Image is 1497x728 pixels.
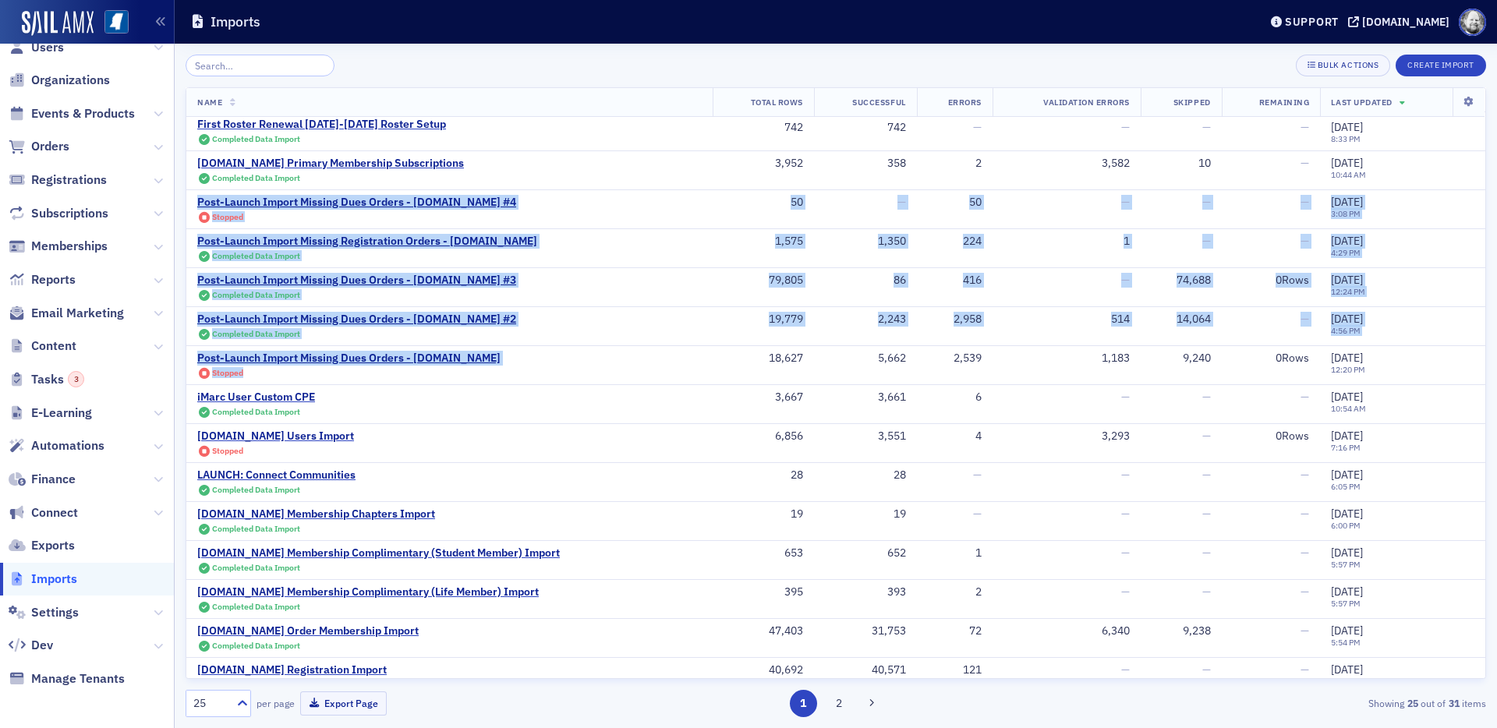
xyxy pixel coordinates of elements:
span: Successful [852,97,905,108]
time: 5:52 PM [1331,676,1361,687]
time: 3:08 PM [1331,208,1361,219]
a: [DOMAIN_NAME] Users Import [197,429,354,444]
span: Content [31,337,76,355]
span: — [1301,663,1309,677]
span: [DATE] [1331,429,1363,443]
div: [DOMAIN_NAME] Membership Complimentary (Life Member) Import [197,585,539,599]
a: Dev [9,637,53,654]
span: Subscriptions [31,205,108,222]
div: 0 Rows [1276,352,1309,366]
span: — [1121,273,1130,287]
div: 40,571 [825,663,906,677]
span: Completed Data Import [212,172,300,183]
img: SailAMX [104,10,129,34]
time: 6:05 PM [1331,481,1361,492]
div: 6 [928,391,982,405]
span: Validation Errors [1043,97,1130,108]
span: — [1121,468,1130,482]
a: E-Learning [9,405,92,422]
h1: Imports [211,12,260,31]
div: 14,064 [1152,313,1211,327]
a: First Roster Renewal [DATE]-[DATE] Roster Setup [197,118,446,132]
span: Settings [31,604,79,621]
span: [DATE] [1331,120,1363,134]
span: E-Learning [31,405,92,422]
span: Name [197,97,222,108]
span: Finance [31,471,76,488]
span: Stopped [212,211,243,222]
a: Memberships [9,238,108,255]
span: [DATE] [1331,468,1363,482]
div: 393 [825,585,906,599]
span: — [1121,663,1130,677]
div: 2,958 [928,313,982,327]
span: [DATE] [1331,624,1363,638]
div: 1 [928,546,982,560]
span: — [1121,585,1130,599]
span: — [897,195,906,209]
div: 358 [825,157,906,171]
div: Support [1285,15,1339,29]
span: [DATE] [1331,663,1363,677]
span: Completed Data Import [212,289,300,300]
input: Search… [186,55,334,76]
a: View Homepage [94,10,129,37]
strong: 31 [1446,696,1462,710]
a: [DOMAIN_NAME] Order Membership Import [197,624,419,638]
a: Events & Products [9,105,135,122]
a: Automations [9,437,104,454]
span: — [1301,121,1309,135]
div: 2,539 [928,352,982,366]
div: 3,667 [724,391,803,405]
div: 395 [724,585,803,599]
a: Imports [9,571,77,588]
a: Subscriptions [9,205,108,222]
span: — [1301,585,1309,599]
span: Exports [31,537,75,554]
div: 0 Rows [1276,274,1309,288]
time: 8:33 PM [1331,134,1361,145]
span: — [1121,120,1130,134]
div: 72 [928,624,982,638]
a: [DOMAIN_NAME] Primary Membership Subscriptions [197,157,464,171]
span: Total Rows [751,97,803,108]
div: Showing out of items [1063,696,1486,710]
a: LAUNCH: Connect Communities [197,468,356,482]
div: 742 [724,121,803,135]
div: 9,240 [1152,352,1211,366]
span: Dev [31,637,53,654]
div: 224 [928,235,982,249]
div: Post-Launch Import Missing Dues Orders - [DOMAIN_NAME] #2 [197,313,516,327]
span: — [973,468,982,482]
div: 121 [928,663,982,677]
span: — [1202,546,1211,560]
span: Completed Data Import [212,523,300,534]
span: — [1202,468,1211,482]
span: — [1202,120,1211,134]
div: 28 [724,468,803,482]
span: Errors [948,97,982,108]
div: [DOMAIN_NAME] Registration Import [197,663,387,677]
button: Export Page [300,691,387,716]
span: — [1301,507,1309,521]
label: per page [257,696,295,710]
div: 28 [825,468,906,482]
a: Orders [9,138,69,155]
time: 4:56 PM [1331,325,1361,336]
span: — [1301,391,1309,405]
span: Completed Data Import [212,328,300,339]
div: Post-Launch Import Missing Registration Orders - [DOMAIN_NAME] [197,235,537,249]
div: 3,952 [724,157,803,171]
div: [DOMAIN_NAME] Membership Chapters Import [197,507,435,521]
span: Manage Tenants [31,670,125,687]
a: Post-Launch Import Missing Dues Orders - [DOMAIN_NAME] #4 [197,196,516,210]
span: — [1301,313,1309,327]
div: 652 [825,546,906,560]
div: 1,183 [1003,352,1130,366]
a: Tasks3 [9,371,84,388]
a: Exports [9,537,75,554]
div: 3,551 [825,429,906,444]
span: Remaining [1259,97,1310,108]
span: Memberships [31,238,108,255]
